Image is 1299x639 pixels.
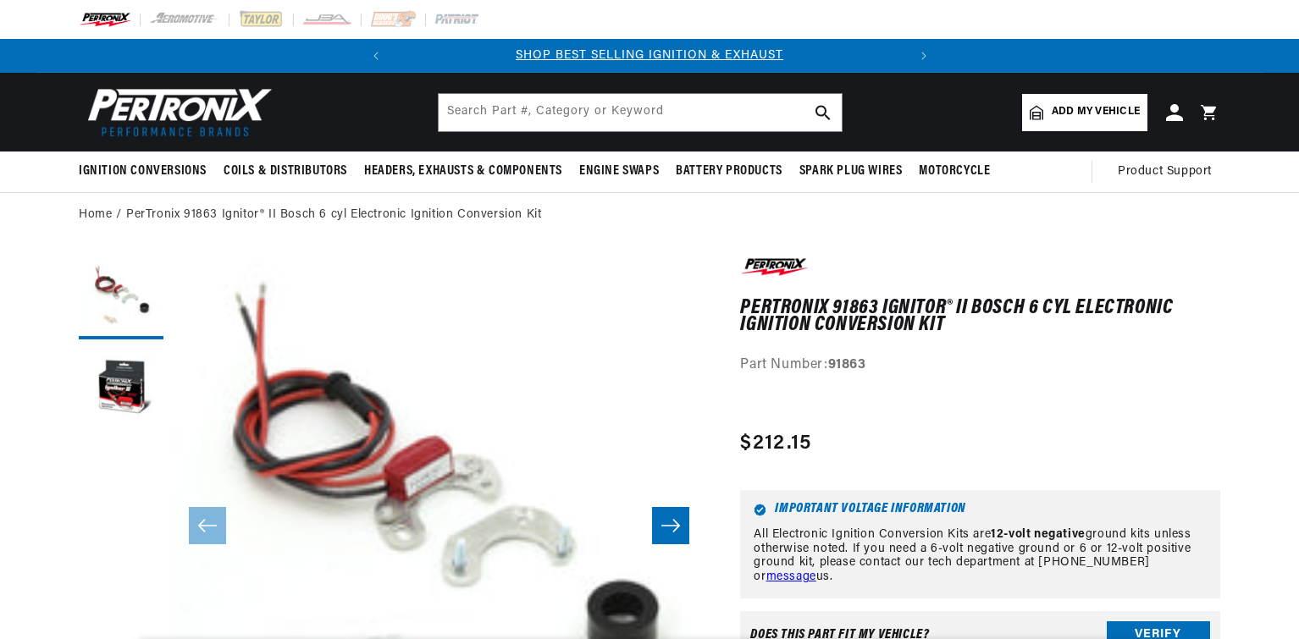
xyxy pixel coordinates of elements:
[740,300,1220,334] h1: PerTronix 91863 Ignitor® II Bosch 6 cyl Electronic Ignition Conversion Kit
[1022,94,1147,131] a: Add my vehicle
[79,206,112,224] a: Home
[828,358,866,372] strong: 91863
[364,163,562,180] span: Headers, Exhausts & Components
[359,39,393,73] button: Translation missing: en.sections.announcements.previous_announcement
[215,151,356,191] summary: Coils & Distributors
[754,528,1207,585] p: All Electronic Ignition Conversion Kits are ground kits unless otherwise noted. If you need a 6-v...
[579,163,659,180] span: Engine Swaps
[676,163,782,180] span: Battery Products
[991,528,1086,541] strong: 12-volt negative
[667,151,791,191] summary: Battery Products
[1118,163,1212,181] span: Product Support
[571,151,667,191] summary: Engine Swaps
[36,39,1263,73] slideshow-component: Translation missing: en.sections.announcements.announcement_bar
[224,163,347,180] span: Coils & Distributors
[79,206,1220,224] nav: breadcrumbs
[79,151,215,191] summary: Ignition Conversions
[766,570,816,583] a: message
[356,151,571,191] summary: Headers, Exhausts & Components
[799,163,903,180] span: Spark Plug Wires
[393,47,907,65] div: Announcement
[919,163,990,180] span: Motorcycle
[740,428,811,459] span: $212.15
[652,507,689,544] button: Slide right
[189,507,226,544] button: Slide left
[439,94,842,131] input: Search Part #, Category or Keyword
[79,348,163,432] button: Load image 2 in gallery view
[1052,104,1140,120] span: Add my vehicle
[910,151,998,191] summary: Motorcycle
[740,355,1220,377] div: Part Number:
[79,255,163,339] button: Load image 1 in gallery view
[804,94,842,131] button: search button
[516,49,783,62] a: SHOP BEST SELLING IGNITION & EXHAUST
[754,504,1207,516] h6: Important Voltage Information
[907,39,941,73] button: Translation missing: en.sections.announcements.next_announcement
[126,206,541,224] a: PerTronix 91863 Ignitor® II Bosch 6 cyl Electronic Ignition Conversion Kit
[393,47,907,65] div: 1 of 2
[79,163,207,180] span: Ignition Conversions
[79,83,274,141] img: Pertronix
[1118,151,1220,192] summary: Product Support
[791,151,911,191] summary: Spark Plug Wires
